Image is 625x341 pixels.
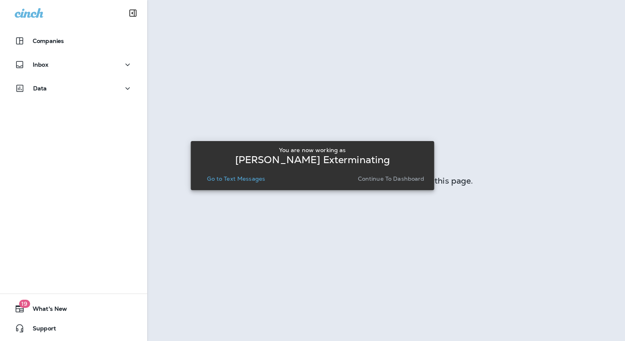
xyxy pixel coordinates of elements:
[33,61,48,68] p: Inbox
[25,305,67,315] span: What's New
[207,175,265,182] p: Go to Text Messages
[358,175,425,182] p: Continue to Dashboard
[19,300,30,308] span: 19
[204,173,268,184] button: Go to Text Messages
[8,301,139,317] button: 19What's New
[147,177,625,184] div: You don't have permission to view this page.
[8,56,139,73] button: Inbox
[279,147,346,153] p: You are now working as
[25,325,56,335] span: Support
[8,80,139,96] button: Data
[8,320,139,337] button: Support
[33,38,64,44] p: Companies
[33,85,47,92] p: Data
[355,173,428,184] button: Continue to Dashboard
[235,157,390,163] p: [PERSON_NAME] Exterminating
[121,5,144,21] button: Collapse Sidebar
[8,33,139,49] button: Companies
